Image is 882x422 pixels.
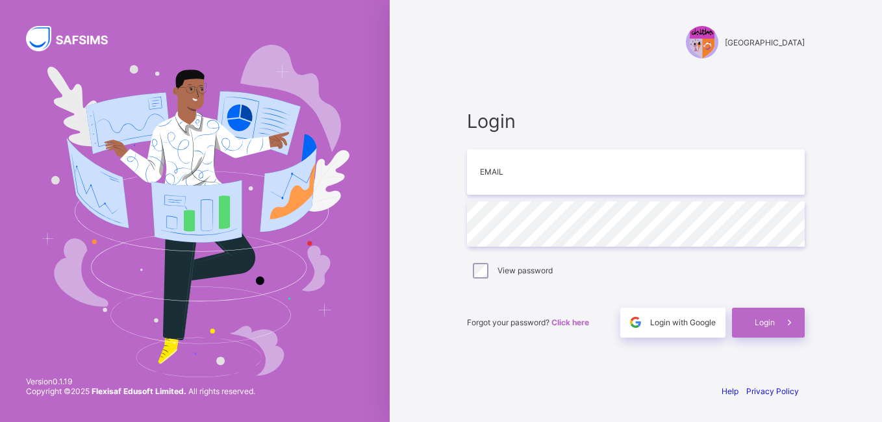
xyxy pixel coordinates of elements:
[26,386,255,396] span: Copyright © 2025 All rights reserved.
[722,386,738,396] a: Help
[746,386,799,396] a: Privacy Policy
[498,266,553,275] label: View password
[467,317,589,327] span: Forgot your password?
[628,315,643,330] img: google.396cfc9801f0270233282035f929180a.svg
[467,110,805,132] span: Login
[551,317,589,327] a: Click here
[755,317,775,327] span: Login
[725,38,805,47] span: [GEOGRAPHIC_DATA]
[26,377,255,386] span: Version 0.1.19
[650,317,716,327] span: Login with Google
[40,45,349,377] img: Hero Image
[92,386,186,396] strong: Flexisaf Edusoft Limited.
[26,26,123,51] img: SAFSIMS Logo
